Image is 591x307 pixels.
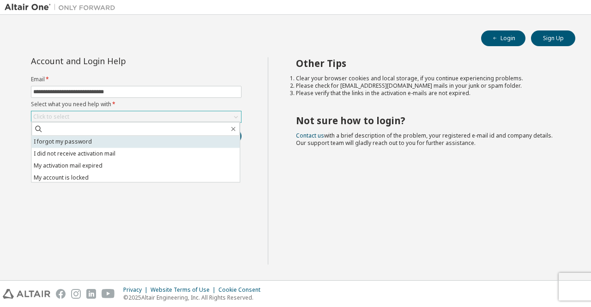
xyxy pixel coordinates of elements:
[531,30,575,46] button: Sign Up
[3,289,50,299] img: altair_logo.svg
[481,30,525,46] button: Login
[5,3,120,12] img: Altair One
[296,132,324,139] a: Contact us
[31,101,241,108] label: Select what you need help with
[123,294,266,301] p: © 2025 Altair Engineering, Inc. All Rights Reserved.
[296,114,559,126] h2: Not sure how to login?
[31,76,241,83] label: Email
[296,57,559,69] h2: Other Tips
[71,289,81,299] img: instagram.svg
[296,90,559,97] li: Please verify that the links in the activation e-mails are not expired.
[296,82,559,90] li: Please check for [EMAIL_ADDRESS][DOMAIN_NAME] mails in your junk or spam folder.
[33,113,69,120] div: Click to select
[31,57,199,65] div: Account and Login Help
[151,286,218,294] div: Website Terms of Use
[31,111,241,122] div: Click to select
[31,136,240,148] li: I forgot my password
[86,289,96,299] img: linkedin.svg
[296,75,559,82] li: Clear your browser cookies and local storage, if you continue experiencing problems.
[56,289,66,299] img: facebook.svg
[296,132,553,147] span: with a brief description of the problem, your registered e-mail id and company details. Our suppo...
[102,289,115,299] img: youtube.svg
[123,286,151,294] div: Privacy
[218,286,266,294] div: Cookie Consent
